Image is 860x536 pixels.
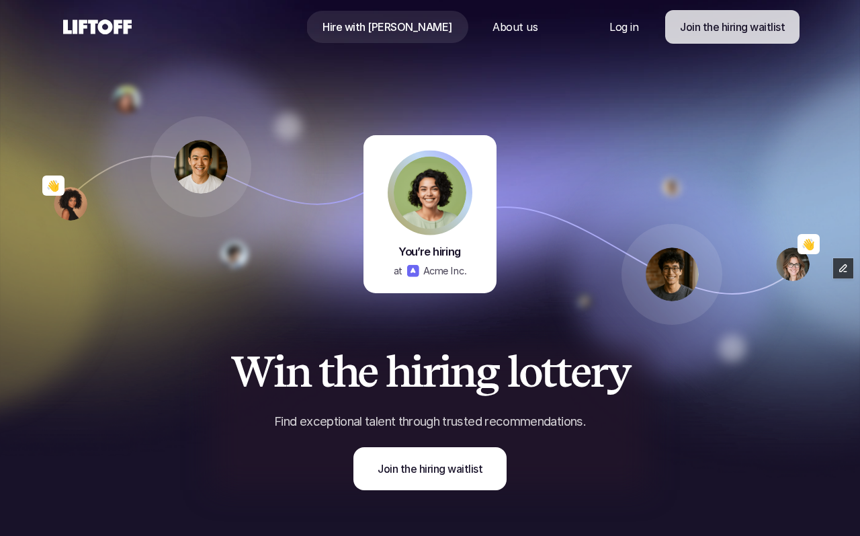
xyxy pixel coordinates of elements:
span: t [556,348,570,395]
span: t [541,348,556,395]
p: 👋 [46,178,60,194]
button: Edit Framer Content [833,258,853,278]
span: r [423,348,439,395]
p: at [394,264,403,278]
p: Acme Inc. [423,264,467,278]
span: n [286,348,310,395]
span: y [607,348,630,395]
a: Nav Link [306,11,468,43]
span: i [273,348,286,395]
span: o [519,348,542,395]
span: i [411,348,423,395]
p: Find exceptional talent through trusted recommendations. [212,413,648,430]
span: l [507,348,519,395]
a: Join the hiring waitlist [665,10,800,44]
p: 👋 [802,236,815,252]
a: Join the hiring waitlist [353,447,507,490]
span: n [450,348,475,395]
a: Nav Link [476,11,554,43]
p: Join the hiring waitlist [680,19,785,35]
span: r [591,348,607,395]
a: Nav Link [593,11,654,43]
span: g [475,348,499,395]
span: e [357,348,378,395]
span: h [333,348,358,395]
p: Join the hiring waitlist [378,461,482,477]
span: W [230,348,274,395]
span: e [570,348,591,395]
p: About us [492,19,537,35]
span: i [439,348,451,395]
p: Log in [609,19,638,35]
p: You’re hiring [398,244,461,260]
span: h [386,348,411,395]
p: Hire with [PERSON_NAME] [322,19,452,35]
span: t [318,348,333,395]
